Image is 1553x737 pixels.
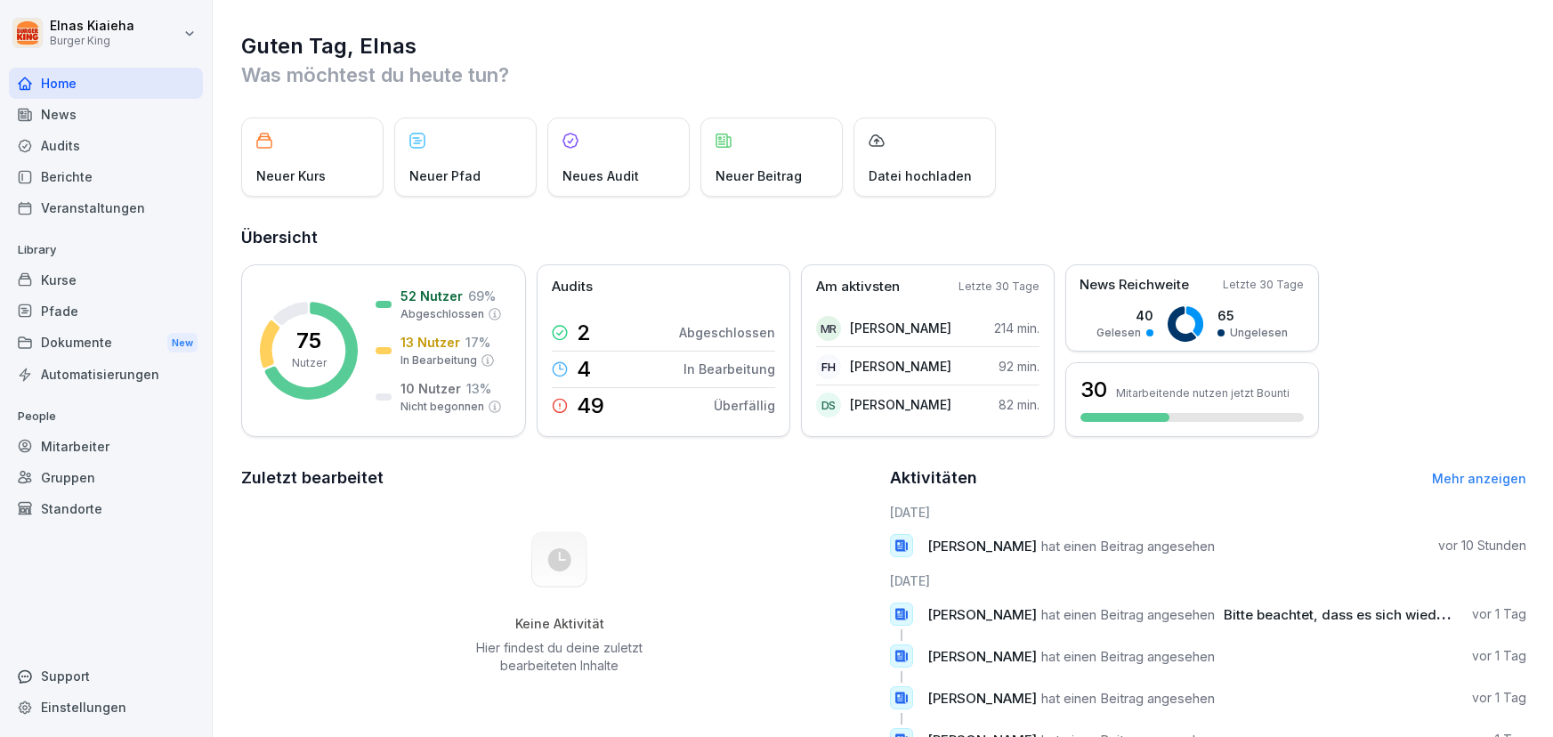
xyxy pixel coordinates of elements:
[50,19,134,34] p: Elnas Kiaieha
[9,462,203,493] a: Gruppen
[994,319,1039,337] p: 214 min.
[816,354,841,379] div: FH
[927,606,1037,623] span: [PERSON_NAME]
[9,402,203,431] p: People
[816,316,841,341] div: MR
[9,161,203,192] a: Berichte
[9,130,203,161] a: Audits
[1096,325,1141,341] p: Gelesen
[577,395,604,417] p: 49
[1041,648,1215,665] span: hat einen Beitrag angesehen
[9,264,203,296] a: Kurse
[716,166,802,185] p: Neuer Beitrag
[9,236,203,264] p: Library
[1096,306,1153,325] p: 40
[296,330,321,352] p: 75
[9,359,203,390] a: Automatisierungen
[850,357,951,376] p: [PERSON_NAME]
[1472,647,1526,665] p: vor 1 Tag
[400,379,461,398] p: 10 Nutzer
[890,503,1526,522] h6: [DATE]
[241,466,878,490] h2: Zuletzt bearbeitet
[409,166,481,185] p: Neuer Pfad
[869,166,972,185] p: Datei hochladen
[816,277,900,297] p: Am aktivsten
[9,660,203,692] div: Support
[927,538,1037,555] span: [PERSON_NAME]
[679,323,775,342] p: Abgeschlossen
[167,333,198,353] div: New
[1041,690,1215,707] span: hat einen Beitrag angesehen
[927,690,1037,707] span: [PERSON_NAME]
[816,393,841,417] div: DS
[400,306,484,322] p: Abgeschlossen
[400,333,460,352] p: 13 Nutzer
[850,395,951,414] p: [PERSON_NAME]
[468,287,496,305] p: 69 %
[1432,471,1526,486] a: Mehr anzeigen
[1116,386,1290,400] p: Mitarbeitende nutzen jetzt Bounti
[890,466,977,490] h2: Aktivitäten
[292,355,327,371] p: Nutzer
[9,327,203,360] a: DokumenteNew
[890,571,1526,590] h6: [DATE]
[241,225,1526,250] h2: Übersicht
[470,616,650,632] h5: Keine Aktivität
[9,296,203,327] a: Pfade
[9,192,203,223] a: Veranstaltungen
[1041,606,1215,623] span: hat einen Beitrag angesehen
[1472,605,1526,623] p: vor 1 Tag
[1230,325,1288,341] p: Ungelesen
[241,32,1526,61] h1: Guten Tag, Elnas
[1438,537,1526,555] p: vor 10 Stunden
[683,360,775,378] p: In Bearbeitung
[400,399,484,415] p: Nicht begonnen
[470,639,650,675] p: Hier findest du deine zuletzt bearbeiteten Inhalte
[1080,275,1189,296] p: News Reichweite
[927,648,1037,665] span: [PERSON_NAME]
[1041,538,1215,555] span: hat einen Beitrag angesehen
[1223,277,1304,293] p: Letzte 30 Tage
[958,279,1039,295] p: Letzte 30 Tage
[9,692,203,723] a: Einstellungen
[400,287,463,305] p: 52 Nutzer
[50,35,134,47] p: Burger King
[241,61,1526,89] p: Was möchtest du heute tun?
[9,68,203,99] a: Home
[577,322,591,344] p: 2
[552,277,593,297] p: Audits
[1080,375,1107,405] h3: 30
[562,166,639,185] p: Neues Audit
[256,166,326,185] p: Neuer Kurs
[466,379,491,398] p: 13 %
[9,431,203,462] a: Mitarbeiter
[999,395,1039,414] p: 82 min.
[9,327,203,360] div: Dokumente
[577,359,591,380] p: 4
[999,357,1039,376] p: 92 min.
[400,352,477,368] p: In Bearbeitung
[1472,689,1526,707] p: vor 1 Tag
[465,333,490,352] p: 17 %
[9,493,203,524] a: Standorte
[850,319,951,337] p: [PERSON_NAME]
[9,99,203,130] a: News
[1224,606,1541,623] span: Bitte beachtet, dass es sich wieder geändert hat!
[1217,306,1288,325] p: 65
[714,396,775,415] p: Überfällig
